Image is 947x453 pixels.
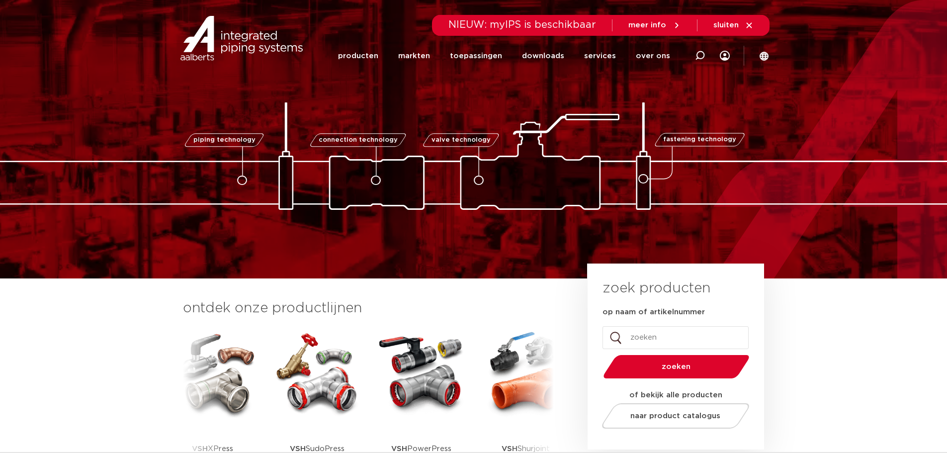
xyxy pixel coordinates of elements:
[338,36,670,76] nav: Menu
[603,307,705,317] label: op naam of artikelnummer
[629,391,722,399] strong: of bekijk alle producten
[290,445,306,453] strong: VSH
[448,20,596,30] span: NIEUW: myIPS is beschikbaar
[431,137,491,143] span: valve technology
[603,278,710,298] h3: zoek producten
[629,363,724,370] span: zoeken
[183,298,554,318] h3: ontdek onze productlijnen
[502,445,517,453] strong: VSH
[599,354,753,379] button: zoeken
[584,36,616,76] a: services
[193,137,256,143] span: piping technology
[192,445,208,453] strong: VSH
[603,326,749,349] input: zoeken
[720,36,730,76] div: my IPS
[628,21,681,30] a: meer info
[450,36,502,76] a: toepassingen
[636,36,670,76] a: over ons
[630,412,720,420] span: naar product catalogus
[663,137,736,143] span: fastening technology
[599,403,752,429] a: naar product catalogus
[391,445,407,453] strong: VSH
[628,21,666,29] span: meer info
[338,36,378,76] a: producten
[713,21,754,30] a: sluiten
[522,36,564,76] a: downloads
[318,137,397,143] span: connection technology
[398,36,430,76] a: markten
[713,21,739,29] span: sluiten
